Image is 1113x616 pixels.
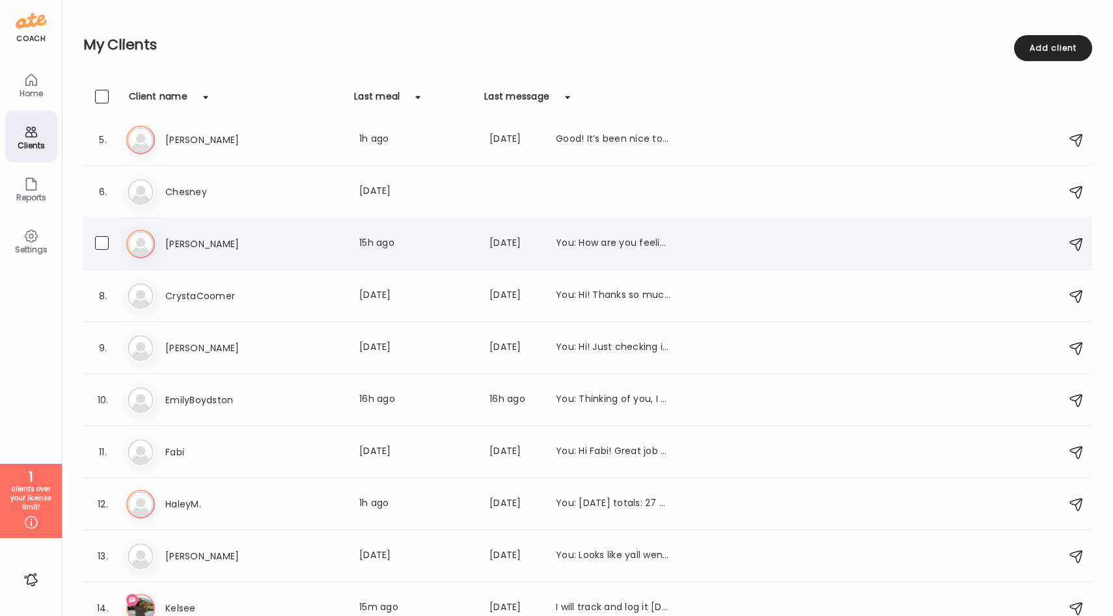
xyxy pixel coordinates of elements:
[165,444,280,460] h3: Fabi
[556,600,670,616] div: I will track and log it [DATE]! Thank you!
[489,236,540,252] div: [DATE]
[489,392,540,408] div: 16h ago
[359,132,474,148] div: 1h ago
[95,392,111,408] div: 10.
[1014,35,1092,61] div: Add client
[489,444,540,460] div: [DATE]
[95,340,111,356] div: 9.
[8,89,55,98] div: Home
[489,288,540,304] div: [DATE]
[95,548,111,564] div: 13.
[489,600,540,616] div: [DATE]
[556,288,670,304] div: You: Hi! Thanks so much for your message and I totally hear you. Life gets busy, and staying on t...
[556,340,670,356] div: You: Hi! Just checking in with how you are feeling? Dont forget to upload your food pics! :)
[165,184,280,200] h3: Chesney
[95,288,111,304] div: 8.
[359,444,474,460] div: [DATE]
[359,548,474,564] div: [DATE]
[5,485,57,512] div: clients over your license limit!
[489,496,540,512] div: [DATE]
[8,193,55,202] div: Reports
[484,90,549,111] div: Last message
[359,184,474,200] div: [DATE]
[16,33,46,44] div: coach
[359,392,474,408] div: 16h ago
[95,496,111,512] div: 12.
[556,548,670,564] div: You: Looks like yall went grocery shopping, love!
[165,340,280,356] h3: [PERSON_NAME]
[95,444,111,460] div: 11.
[359,600,474,616] div: 15m ago
[359,236,474,252] div: 15h ago
[16,10,47,31] img: ate
[556,496,670,512] div: You: [DATE] totals: 27 g fiber (goal 25-30 YAY), 96 g protein (goal ~100 g YAY)
[165,236,280,252] h3: [PERSON_NAME]
[165,496,280,512] h3: HaleyM.
[556,392,670,408] div: You: Thinking of you, I know that is devastating and I'm sure your girls are sad too! Definitely ...
[95,184,111,200] div: 6.
[5,469,57,485] div: 1
[354,90,400,111] div: Last meal
[489,548,540,564] div: [DATE]
[165,600,280,616] h3: Kelsee
[165,548,280,564] h3: [PERSON_NAME]
[165,132,280,148] h3: [PERSON_NAME]
[95,600,111,616] div: 14.
[359,340,474,356] div: [DATE]
[8,245,55,254] div: Settings
[165,288,280,304] h3: CrystaCoomer
[359,496,474,512] div: 1h ago
[556,132,670,148] div: Good! It’s been nice to just focus on one and not the main focus being calories!
[8,141,55,150] div: Clients
[129,90,187,111] div: Client name
[489,132,540,148] div: [DATE]
[83,35,1092,55] h2: My Clients
[165,392,280,408] h3: EmilyBoydston
[556,236,670,252] div: You: How are you feeling so far, I know we haven't gone over your interventions yet but just chec...
[556,444,670,460] div: You: Hi Fabi! Great job starting to track, I look forward to chatting about your interventions th...
[489,340,540,356] div: [DATE]
[359,288,474,304] div: [DATE]
[95,132,111,148] div: 5.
